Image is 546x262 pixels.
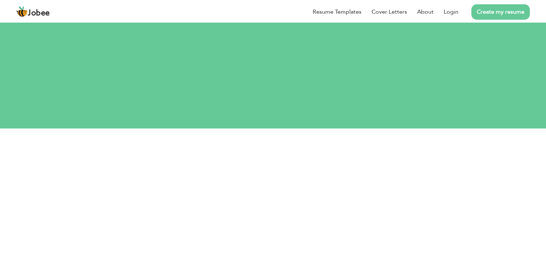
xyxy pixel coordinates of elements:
[471,4,530,20] a: Create my resume
[313,8,361,16] a: Resume Templates
[28,9,50,17] span: Jobee
[417,8,434,16] a: About
[16,6,50,18] a: Jobee
[444,8,458,16] a: Login
[372,8,407,16] a: Cover Letters
[16,6,28,18] img: jobee.io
